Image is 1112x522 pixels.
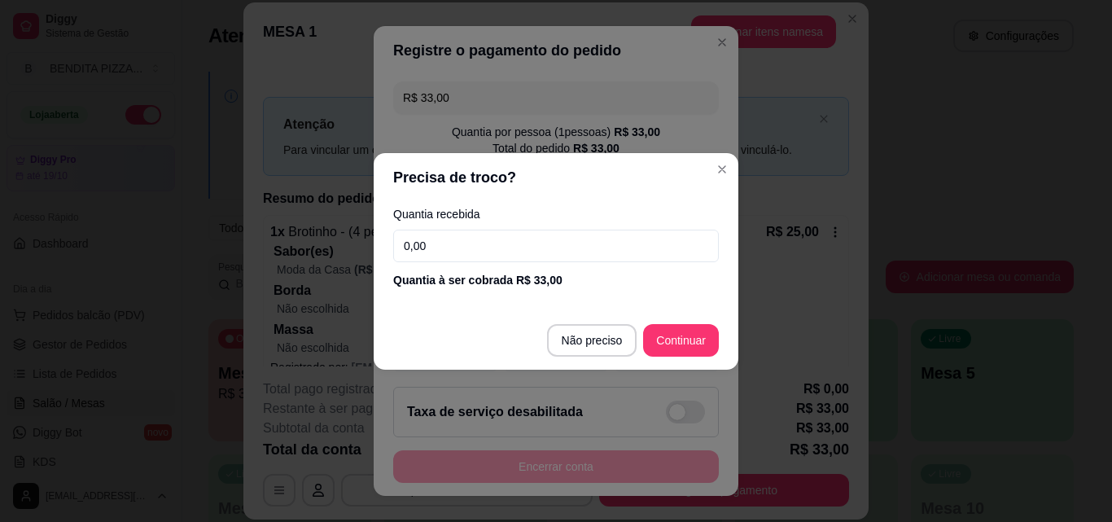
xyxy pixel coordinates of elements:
button: Close [709,156,735,182]
button: Continuar [643,324,719,357]
div: Quantia à ser cobrada R$ 33,00 [393,272,719,288]
button: Não preciso [547,324,637,357]
header: Precisa de troco? [374,153,738,202]
label: Quantia recebida [393,208,719,220]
